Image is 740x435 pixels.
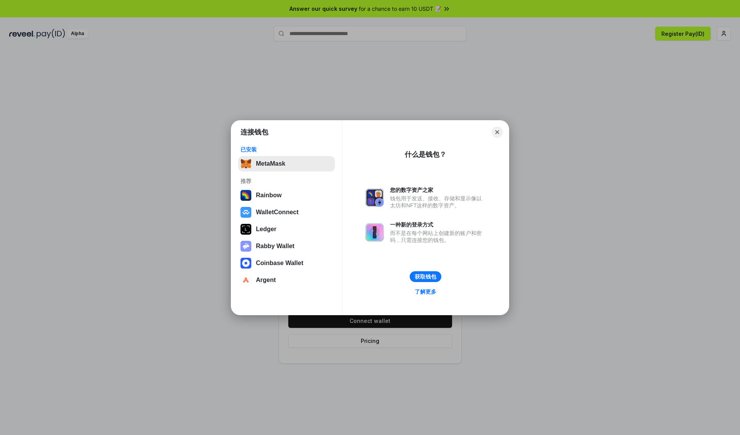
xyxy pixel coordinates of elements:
[240,224,251,235] img: svg+xml,%3Csvg%20xmlns%3D%22http%3A%2F%2Fwww.w3.org%2F2000%2Fsvg%22%20width%3D%2228%22%20height%3...
[256,277,276,284] div: Argent
[240,128,268,137] h1: 连接钱包
[240,178,333,185] div: 推荐
[415,288,436,295] div: 了解更多
[240,241,251,252] img: svg+xml,%3Csvg%20xmlns%3D%22http%3A%2F%2Fwww.w3.org%2F2000%2Fsvg%22%20fill%3D%22none%22%20viewBox...
[240,158,251,169] img: svg+xml,%3Csvg%20fill%3D%22none%22%20height%3D%2233%22%20viewBox%3D%220%200%2035%2033%22%20width%...
[390,230,486,244] div: 而不是在每个网站上创建新的账户和密码，只需连接您的钱包。
[238,188,335,203] button: Rainbow
[256,192,282,199] div: Rainbow
[238,205,335,220] button: WalletConnect
[256,260,303,267] div: Coinbase Wallet
[238,272,335,288] button: Argent
[238,255,335,271] button: Coinbase Wallet
[240,190,251,201] img: svg+xml,%3Csvg%20width%3D%22120%22%20height%3D%22120%22%20viewBox%3D%220%200%20120%20120%22%20fil...
[240,146,333,153] div: 已安装
[238,156,335,171] button: MetaMask
[256,209,299,216] div: WalletConnect
[492,127,503,138] button: Close
[390,195,486,209] div: 钱包用于发送、接收、存储和显示像以太坊和NFT这样的数字资产。
[238,238,335,254] button: Rabby Wallet
[410,287,441,297] a: 了解更多
[238,222,335,237] button: Ledger
[256,226,276,233] div: Ledger
[410,271,441,282] button: 获取钱包
[240,207,251,218] img: svg+xml,%3Csvg%20width%3D%2228%22%20height%3D%2228%22%20viewBox%3D%220%200%2028%2028%22%20fill%3D...
[390,186,486,193] div: 您的数字资产之家
[240,275,251,286] img: svg+xml,%3Csvg%20width%3D%2228%22%20height%3D%2228%22%20viewBox%3D%220%200%2028%2028%22%20fill%3D...
[365,223,384,242] img: svg+xml,%3Csvg%20xmlns%3D%22http%3A%2F%2Fwww.w3.org%2F2000%2Fsvg%22%20fill%3D%22none%22%20viewBox...
[365,188,384,207] img: svg+xml,%3Csvg%20xmlns%3D%22http%3A%2F%2Fwww.w3.org%2F2000%2Fsvg%22%20fill%3D%22none%22%20viewBox...
[256,160,285,167] div: MetaMask
[415,273,436,280] div: 获取钱包
[390,221,486,228] div: 一种新的登录方式
[405,150,446,159] div: 什么是钱包？
[256,243,294,250] div: Rabby Wallet
[240,258,251,269] img: svg+xml,%3Csvg%20width%3D%2228%22%20height%3D%2228%22%20viewBox%3D%220%200%2028%2028%22%20fill%3D...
